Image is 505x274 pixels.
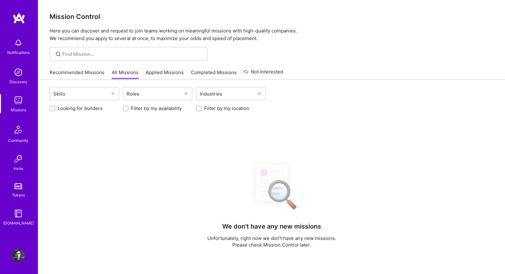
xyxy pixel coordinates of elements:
img: User Avatar [12,249,25,261]
img: No Results [245,159,299,214]
a: Completed Missions [191,69,237,79]
div: Discovery [9,79,27,85]
label: Filter by my availability [131,105,182,112]
div: Community [8,137,28,144]
img: guide book [12,207,25,220]
img: discovery [12,66,25,79]
p: Here you can discover and request to join teams working on meaningful missions with high-quality ... [50,27,494,42]
p: Please check Mission Control later. [207,242,336,248]
div: [DOMAIN_NAME] [3,220,34,226]
div: Notifications [7,49,30,56]
i: icon Chevron [185,92,188,95]
a: Applied Missions [146,69,184,79]
div: Skills [52,89,67,98]
div: Industries [198,89,224,98]
img: Community [11,122,26,137]
img: tokens [15,183,22,189]
a: All Missions [112,69,139,79]
div: Roles [125,89,141,98]
h3: Mission Control [50,13,494,20]
div: Missions [11,107,26,113]
img: Invite [12,153,25,165]
h4: We don't have any new missions [222,223,321,230]
img: bell [12,37,25,49]
i: icon Chevron [111,92,115,95]
i: icon SearchGrey [55,50,62,58]
a: Not Interested [244,68,283,79]
div: Tokens [12,192,25,198]
i: icon Chevron [258,92,261,95]
a: User Avatar [10,249,26,261]
label: Filter by my location [204,105,249,112]
label: Looking for builders [58,105,103,112]
p: Unfortunately, right now we don't have any new missions. [207,235,336,242]
div: Invite [14,165,23,172]
img: teamwork [12,94,25,107]
input: Find Mission... [62,51,203,57]
a: Recommended Missions [50,69,104,79]
img: logo [13,13,25,24]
